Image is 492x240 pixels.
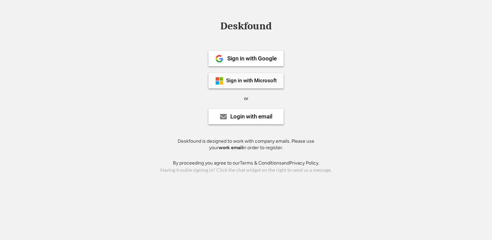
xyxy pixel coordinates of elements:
[219,145,243,151] strong: work email
[226,78,277,83] div: Sign in with Microsoft
[173,160,319,167] div: By proceeding you agree to our and
[289,160,319,166] a: Privacy Policy.
[244,95,248,102] div: or
[215,55,223,63] img: 1024px-Google__G__Logo.svg.png
[227,56,277,61] div: Sign in with Google
[240,160,282,166] a: Terms & Conditions
[230,114,272,119] div: Login with email
[215,77,223,85] img: ms-symbollockup_mssymbol_19.png
[169,138,323,151] div: Deskfound is designed to work with company emails. Please use your in order to register.
[217,21,275,31] div: Deskfound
